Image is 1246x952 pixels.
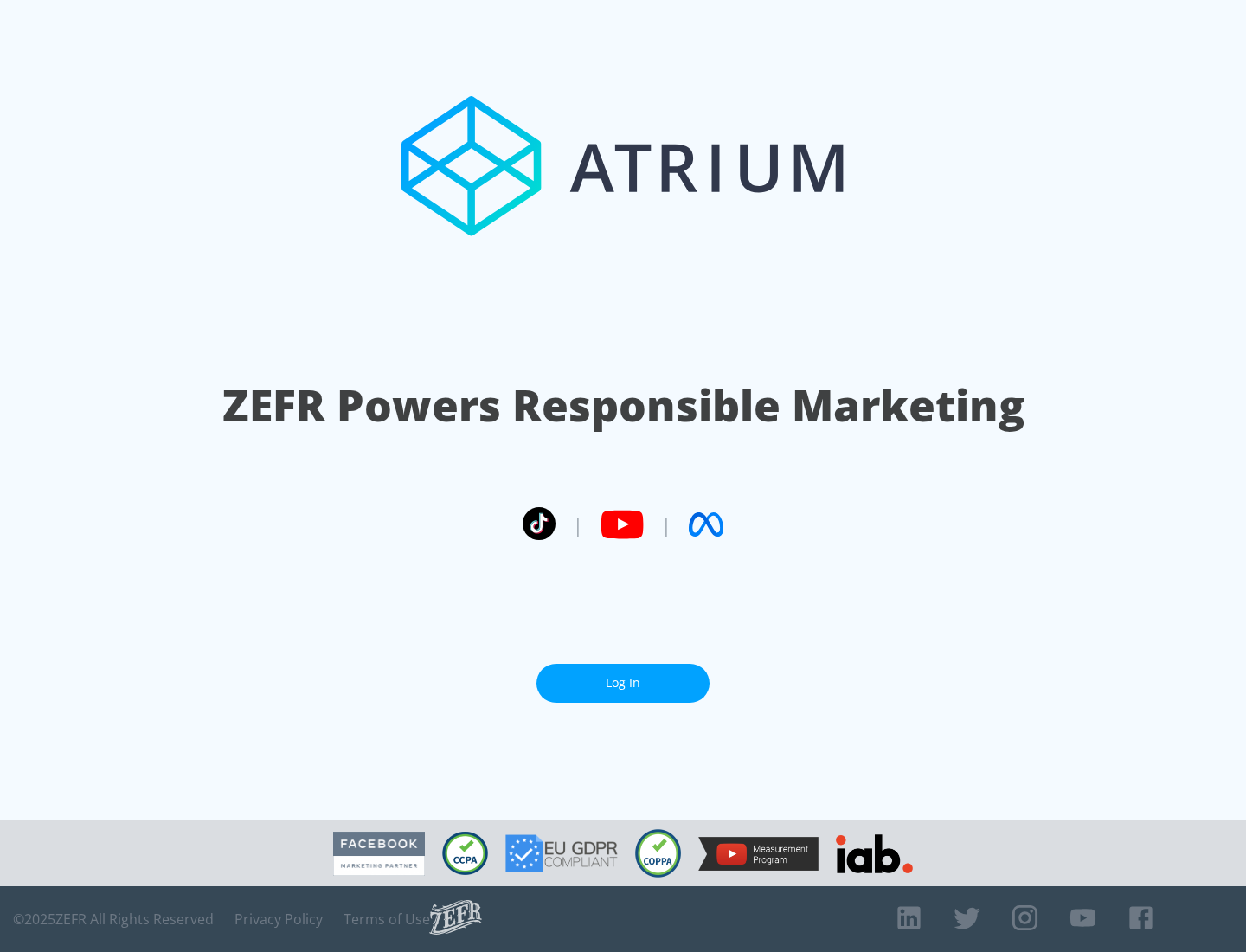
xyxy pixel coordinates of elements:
img: IAB [836,834,913,873]
img: COPPA Compliant [635,829,681,878]
img: GDPR Compliant [505,834,618,872]
span: | [661,511,671,537]
img: CCPA Compliant [442,832,488,875]
span: © 2025 ZEFR All Rights Reserved [13,910,214,928]
a: Log In [536,664,710,703]
img: YouTube Measurement Program [698,837,819,871]
a: Terms of Use [344,910,430,928]
img: Facebook Marketing Partner [333,832,425,876]
h1: ZEFR Powers Responsible Marketing [222,376,1024,435]
span: | [573,511,583,537]
a: Privacy Policy [234,910,323,928]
